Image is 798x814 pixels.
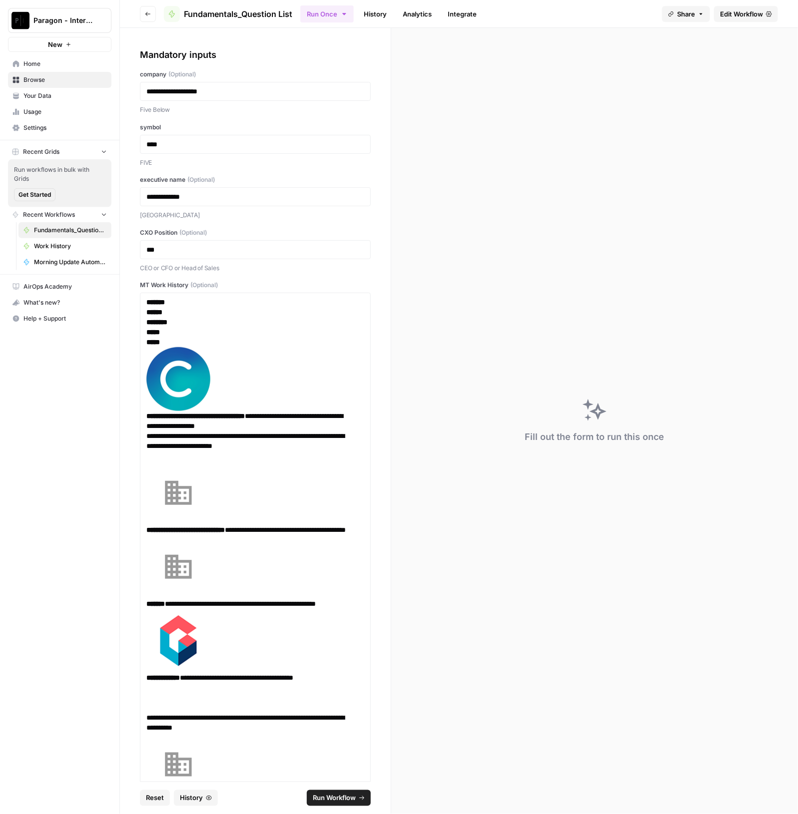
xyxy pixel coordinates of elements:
[34,242,107,251] span: Work History
[18,190,51,199] span: Get Started
[34,226,107,235] span: Fundamentals_Question List
[146,793,164,803] span: Reset
[300,5,354,22] button: Run Once
[187,175,215,184] span: (Optional)
[8,37,111,52] button: New
[11,11,29,29] img: Paragon - Internal Usage Logo
[14,188,55,201] button: Get Started
[174,790,218,806] button: History
[662,6,710,22] button: Share
[140,281,371,290] label: MT Work History
[146,733,210,797] img: 88117
[8,295,111,311] button: What's new?
[140,158,371,168] p: FIVE
[34,258,107,267] span: Morning Update Automation
[442,6,483,22] a: Integrate
[140,228,371,237] label: CXO Position
[14,165,105,183] span: Run workflows in bulk with Grids
[140,175,371,184] label: executive name
[8,207,111,222] button: Recent Workflows
[190,281,218,290] span: (Optional)
[307,790,371,806] button: Run Workflow
[358,6,393,22] a: History
[397,6,438,22] a: Analytics
[180,793,203,803] span: History
[146,461,210,525] img: 12838
[23,59,107,68] span: Home
[48,39,62,49] span: New
[164,6,292,22] a: Fundamentals_Question List
[23,75,107,84] span: Browse
[525,430,664,444] div: Fill out the form to run this once
[8,8,111,33] button: Workspace: Paragon - Internal Usage
[8,88,111,104] a: Your Data
[8,295,111,310] div: What's new?
[714,6,778,22] a: Edit Workflow
[23,107,107,116] span: Usage
[23,210,75,219] span: Recent Workflows
[140,790,170,806] button: Reset
[18,254,111,270] a: Morning Update Automation
[23,314,107,323] span: Help + Support
[23,282,107,291] span: AirOps Academy
[18,238,111,254] a: Work History
[313,793,356,803] span: Run Workflow
[184,8,292,20] span: Fundamentals_Question List
[8,56,111,72] a: Home
[23,91,107,100] span: Your Data
[33,15,94,25] span: Paragon - Internal Usage
[720,9,763,19] span: Edit Workflow
[23,147,59,156] span: Recent Grids
[8,144,111,159] button: Recent Grids
[677,9,695,19] span: Share
[146,535,210,599] img: 131945
[18,222,111,238] a: Fundamentals_Question List
[140,123,371,132] label: symbol
[140,105,371,115] p: Five Below
[168,70,196,79] span: (Optional)
[8,279,111,295] a: AirOps Academy
[8,72,111,88] a: Browse
[8,104,111,120] a: Usage
[179,228,207,237] span: (Optional)
[140,70,371,79] label: company
[23,123,107,132] span: Settings
[140,263,371,273] p: CEO or CFO or Head of Sales
[8,311,111,327] button: Help + Support
[8,120,111,136] a: Settings
[140,48,371,62] div: Mandatory inputs
[140,210,371,220] p: [GEOGRAPHIC_DATA]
